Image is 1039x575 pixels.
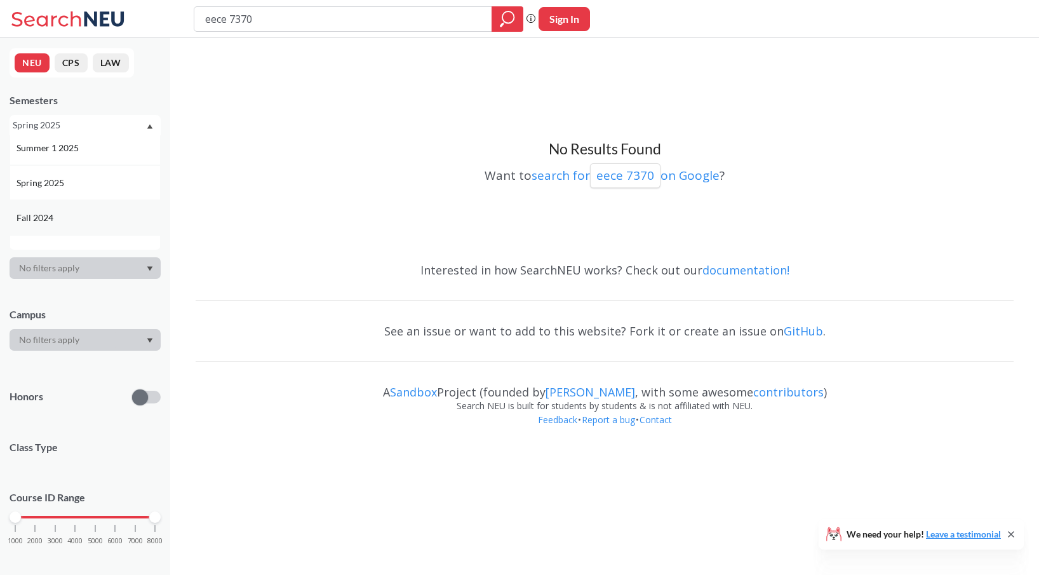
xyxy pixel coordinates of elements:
a: Leave a testimonial [926,529,1001,539]
div: Semesters [10,93,161,107]
span: We need your help! [847,530,1001,539]
a: search foreece 7370on Google [532,167,720,184]
span: Class Type [10,440,161,454]
a: documentation! [702,262,789,278]
a: contributors [753,384,824,400]
p: Course ID Range [10,490,161,505]
span: 8000 [147,538,163,545]
input: Class, professor, course number, "phrase" [204,8,483,30]
svg: magnifying glass [500,10,515,28]
button: Sign In [539,7,590,31]
div: Campus [10,308,161,321]
span: Spring 2025 [17,176,67,190]
span: Summer 1 2025 [17,141,81,155]
a: GitHub [784,323,823,339]
svg: Dropdown arrow [147,338,153,343]
div: See an issue or want to add to this website? Fork it or create an issue on . [196,313,1014,349]
span: 2000 [27,538,43,545]
div: Interested in how SearchNEU works? Check out our [196,252,1014,288]
a: Contact [639,414,673,426]
div: Want to ? [196,159,1014,188]
div: Dropdown arrow [10,257,161,279]
div: Spring 2025 [13,118,145,132]
span: 7000 [128,538,143,545]
p: eece 7370 [596,167,654,184]
div: Spring 2025Dropdown arrowFall 2025Summer 2 2025Summer Full 2025Summer 1 2025Spring 2025Fall 2024S... [10,115,161,135]
div: Dropdown arrow [10,329,161,351]
div: A Project (founded by , with some awesome ) [196,374,1014,399]
span: 5000 [88,538,103,545]
div: • • [196,413,1014,446]
a: Report a bug [581,414,636,426]
h3: No Results Found [196,140,1014,159]
a: Feedback [537,414,578,426]
p: Honors [10,389,43,404]
span: Fall 2024 [17,211,56,225]
span: Summer 2 2024 [17,246,81,260]
span: 1000 [8,538,23,545]
span: 6000 [107,538,123,545]
svg: Dropdown arrow [147,266,153,271]
div: magnifying glass [492,6,523,32]
svg: Dropdown arrow [147,124,153,129]
button: NEU [15,53,50,72]
a: Sandbox [390,384,437,400]
a: [PERSON_NAME] [546,384,635,400]
span: 4000 [67,538,83,545]
div: Search NEU is built for students by students & is not affiliated with NEU. [196,399,1014,413]
span: 3000 [48,538,63,545]
button: LAW [93,53,129,72]
button: CPS [55,53,88,72]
